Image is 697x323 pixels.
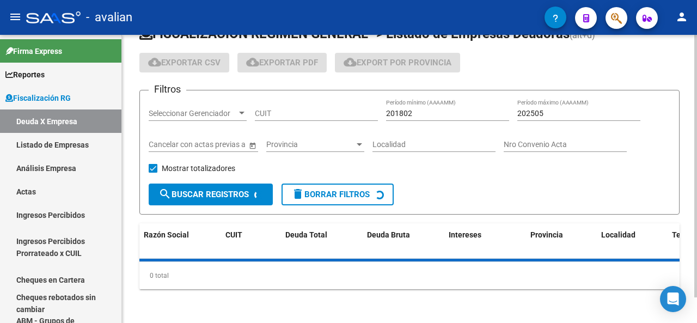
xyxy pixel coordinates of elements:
div: 0 total [139,262,680,289]
mat-icon: cloud_download [344,56,357,69]
span: Mostrar totalizadores [162,162,235,175]
span: - avalian [86,5,132,29]
button: Buscar Registros [149,184,273,205]
button: Exportar CSV [139,53,229,72]
datatable-header-cell: Razón Social [139,223,221,259]
span: Buscar Registros [158,190,249,199]
span: (alt+d) [570,30,595,40]
mat-icon: menu [9,10,22,23]
span: Provincia [266,140,354,149]
button: Export por Provincia [335,53,460,72]
span: Exportar CSV [148,58,221,68]
span: CUIT [225,230,242,239]
h3: Filtros [149,82,186,97]
datatable-header-cell: Localidad [597,223,668,259]
datatable-header-cell: Intereses [444,223,526,259]
datatable-header-cell: Deuda Total [281,223,363,259]
span: Razón Social [144,230,189,239]
datatable-header-cell: Provincia [526,223,597,259]
span: Intereses [449,230,481,239]
span: Firma Express [5,45,62,57]
span: Localidad [601,230,635,239]
button: Exportar PDF [237,53,327,72]
span: Deuda Bruta [367,230,410,239]
datatable-header-cell: CUIT [221,223,281,259]
span: Seleccionar Gerenciador [149,109,237,118]
span: Export por Provincia [344,58,451,68]
span: Deuda Total [285,230,327,239]
span: Exportar PDF [246,58,318,68]
mat-icon: cloud_download [148,56,161,69]
span: Borrar Filtros [291,190,370,199]
mat-icon: cloud_download [246,56,259,69]
button: Borrar Filtros [282,184,394,205]
span: Reportes [5,69,45,81]
button: Open calendar [247,139,258,151]
datatable-header-cell: Deuda Bruta [363,223,444,259]
div: Open Intercom Messenger [660,286,686,312]
span: Fiscalización RG [5,92,71,104]
span: Provincia [530,230,563,239]
mat-icon: search [158,187,172,200]
mat-icon: delete [291,187,304,200]
mat-icon: person [675,10,688,23]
